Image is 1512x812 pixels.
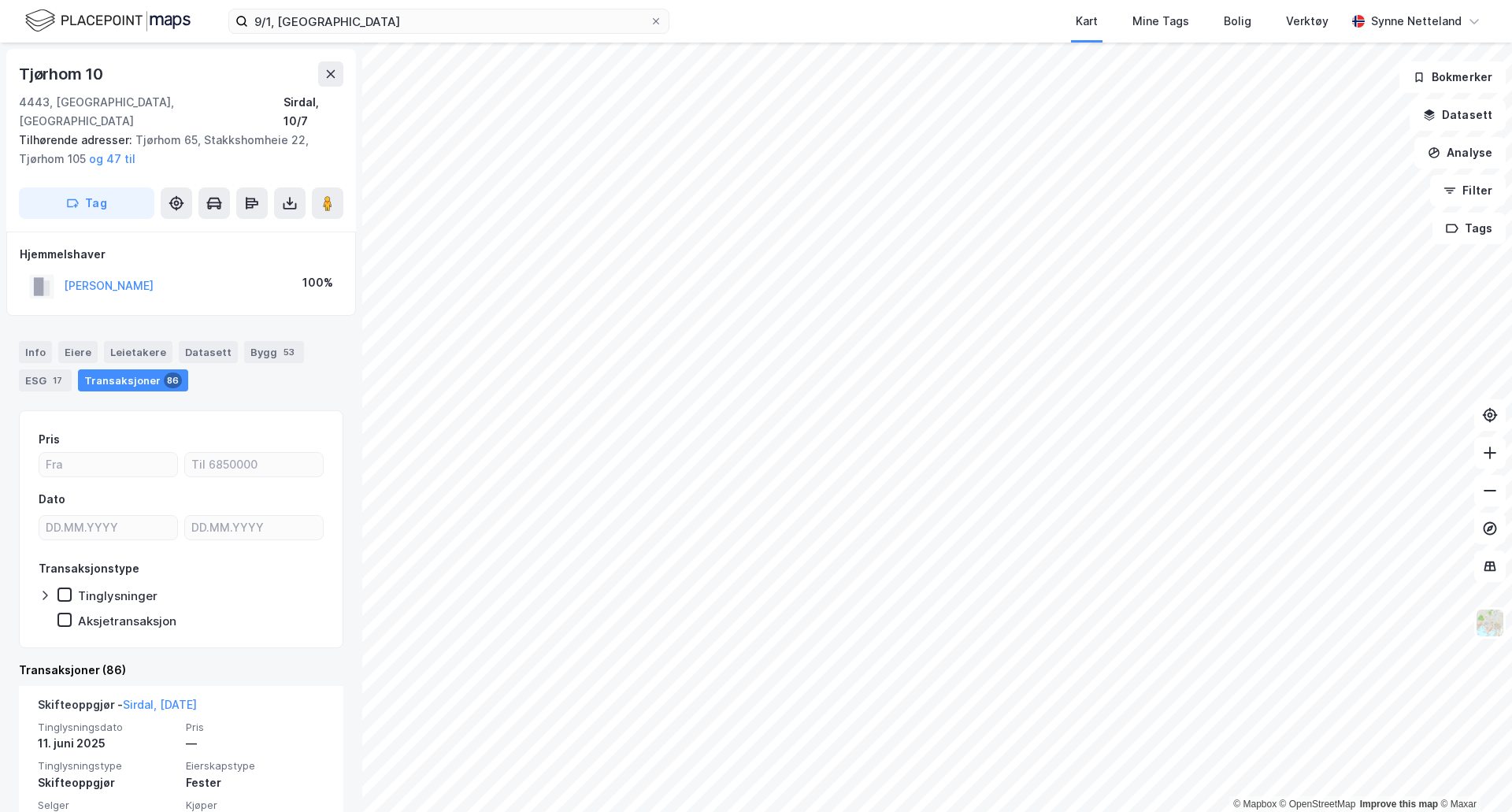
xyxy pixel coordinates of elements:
input: Søk på adresse, matrikkel, gårdeiere, leietakere eller personer [248,9,650,33]
div: 11. juni 2025 [38,734,176,753]
span: Selger [38,799,176,812]
input: DD.MM.YYYY [185,516,323,539]
button: Analyse [1414,137,1506,169]
input: Til 6850000 [185,453,323,476]
div: — [186,734,324,753]
a: Sirdal, [DATE] [123,698,197,711]
button: Tags [1432,213,1506,244]
span: Tinglysningsdato [38,721,176,734]
div: 86 [164,373,182,388]
img: Z [1475,608,1505,638]
span: Tilhørende adresser: [19,133,135,146]
div: Pris [39,430,60,449]
div: Kontrollprogram for chat [1433,736,1512,812]
span: Kjøper [186,799,324,812]
div: 53 [280,344,298,360]
div: Bolig [1224,12,1251,31]
img: logo.f888ab2527a4732fd821a326f86c7f29.svg [25,7,191,35]
div: Transaksjoner [78,369,188,391]
div: Verktøy [1286,12,1329,31]
div: Info [19,341,52,363]
button: Filter [1430,175,1506,206]
div: Transaksjoner (86) [19,661,343,680]
div: Kart [1076,12,1098,31]
iframe: Chat Widget [1433,736,1512,812]
span: Pris [186,721,324,734]
div: ESG [19,369,72,391]
div: Datasett [179,341,238,363]
div: Mine Tags [1132,12,1189,31]
div: Dato [39,490,65,509]
span: Tinglysningstype [38,759,176,773]
div: 17 [50,373,65,388]
input: DD.MM.YYYY [39,516,177,539]
div: Tinglysninger [78,588,157,603]
div: Bygg [244,341,304,363]
div: Aksjetransaksjon [78,614,176,628]
a: Mapbox [1233,799,1277,810]
div: 4443, [GEOGRAPHIC_DATA], [GEOGRAPHIC_DATA] [19,93,283,131]
div: Tjørhom 65, Stakkshomheie 22, Tjørhom 105 [19,131,331,169]
a: Improve this map [1360,799,1438,810]
button: Tag [19,187,154,219]
div: Sirdal, 10/7 [283,93,343,131]
div: Synne Netteland [1371,12,1462,31]
input: Fra [39,453,177,476]
button: Bokmerker [1399,61,1506,93]
div: Skifteoppgjør [38,773,176,792]
div: Eiere [58,341,98,363]
div: Leietakere [104,341,172,363]
div: Skifteoppgjør - [38,695,197,721]
a: OpenStreetMap [1280,799,1356,810]
div: Transaksjonstype [39,559,139,578]
button: Datasett [1410,99,1506,131]
div: Fester [186,773,324,792]
div: Tjørhom 10 [19,61,106,87]
div: 100% [302,273,333,292]
div: Hjemmelshaver [20,245,343,264]
span: Eierskapstype [186,759,324,773]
